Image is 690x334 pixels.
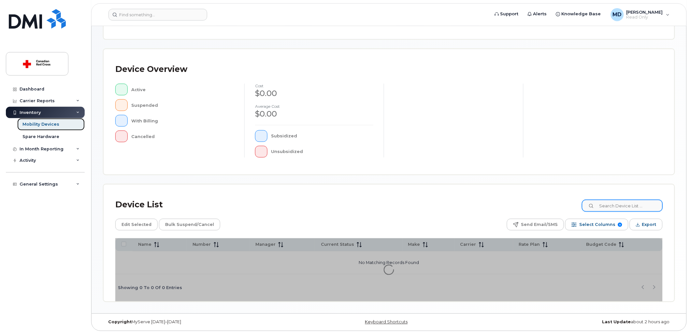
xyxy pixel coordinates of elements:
span: Knowledge Base [562,11,601,17]
span: MD [613,11,622,19]
a: Alerts [523,7,552,21]
span: [PERSON_NAME] [626,9,663,15]
h4: cost [255,84,373,88]
button: Edit Selected [115,219,158,230]
span: Support [500,11,519,17]
strong: Copyright [108,320,132,325]
input: Find something... [108,9,207,21]
a: Support [490,7,523,21]
button: Select Columns 9 [565,219,628,230]
span: Send Email/SMS [521,220,558,230]
div: Unsubsidized [271,146,374,158]
span: 9 [618,223,622,227]
a: Keyboard Shortcuts [365,320,408,325]
span: Bulk Suspend/Cancel [165,220,214,230]
button: Export [630,219,663,230]
a: Knowledge Base [552,7,606,21]
div: $0.00 [255,88,373,99]
span: Export [642,220,656,230]
div: MyServe [DATE]–[DATE] [103,320,294,325]
div: Cancelled [132,131,234,142]
div: Suspended [132,99,234,111]
button: Send Email/SMS [507,219,564,230]
div: about 2 hours ago [484,320,675,325]
span: Read Only [626,15,663,20]
div: Device List [115,196,163,213]
span: Select Columns [579,220,615,230]
h4: Average cost [255,104,373,108]
input: Search Device List ... [582,200,663,212]
span: Alerts [533,11,547,17]
button: Bulk Suspend/Cancel [159,219,220,230]
div: Active [132,84,234,95]
div: Madison Davis [606,8,674,21]
div: Subsidized [271,130,374,142]
div: $0.00 [255,108,373,119]
strong: Last Update [602,320,631,325]
span: Edit Selected [122,220,151,230]
div: Device Overview [115,61,187,78]
div: With Billing [132,115,234,127]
